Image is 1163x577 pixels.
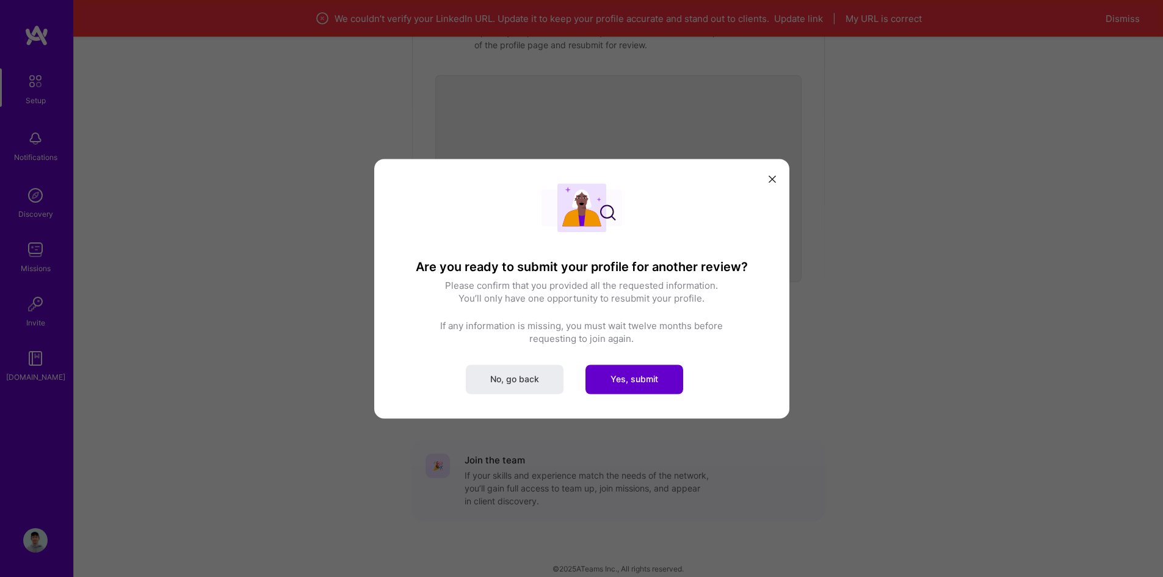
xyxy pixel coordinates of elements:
div: modal [374,159,789,418]
p: If any information is missing, you must wait twelve months before requesting to join again. [399,319,765,345]
span: No, go back [490,373,539,385]
img: User [542,183,622,232]
span: Yes, submit [610,373,658,385]
h3: Are you ready to submit your profile for another review? [399,259,765,274]
i: icon Close [769,176,776,183]
button: Yes, submit [585,365,683,394]
p: Please confirm that you provided all the requested information. You’ll only have one opportunity ... [399,279,765,305]
button: No, go back [466,365,563,394]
